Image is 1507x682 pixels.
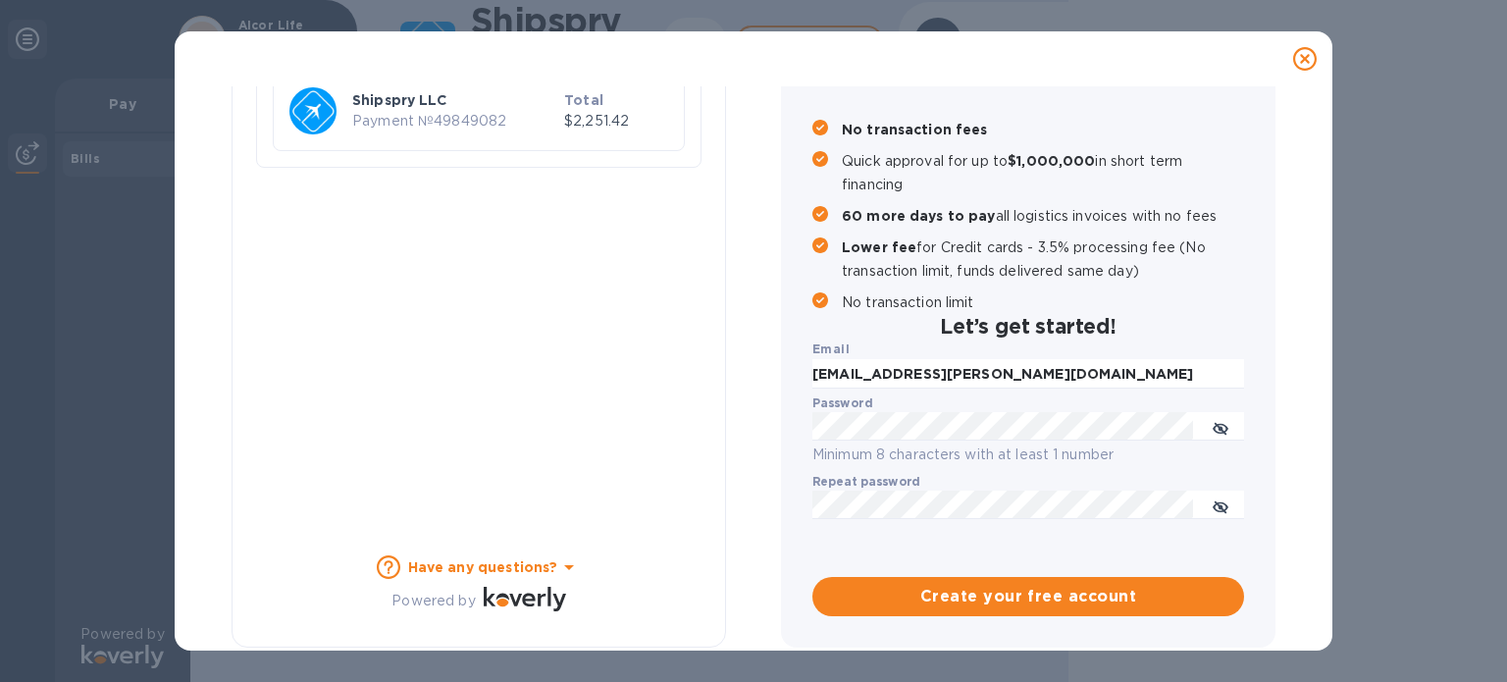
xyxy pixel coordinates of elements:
input: Enter email address [812,359,1244,389]
span: Create your free account [828,585,1228,608]
p: Payment № 49849082 [352,111,556,131]
button: toggle password visibility [1201,486,1240,525]
p: for Credit cards - 3.5% processing fee (No transaction limit, funds delivered same day) [842,236,1244,283]
p: all logistics invoices with no fees [842,204,1244,228]
button: Create your free account [812,577,1244,616]
p: Quick approval for up to in short term financing [842,149,1244,196]
p: Minimum 8 characters with at least 1 number [812,444,1244,466]
p: Powered by [391,591,475,611]
b: $1,000,000 [1008,153,1095,169]
b: 60 more days to pay [842,208,996,224]
button: toggle password visibility [1201,407,1240,446]
p: Shipspry LLC [352,90,556,110]
label: Repeat password [812,476,920,488]
b: Have any questions? [408,559,558,575]
p: No transaction limit [842,290,1244,314]
p: $2,251.42 [564,111,668,131]
b: No transaction fees [842,122,988,137]
b: Total [564,92,603,108]
b: Email [812,341,850,356]
b: Lower fee [842,239,916,255]
h2: Let’s get started! [812,314,1244,339]
img: Logo [484,587,566,610]
label: Password [812,397,872,409]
